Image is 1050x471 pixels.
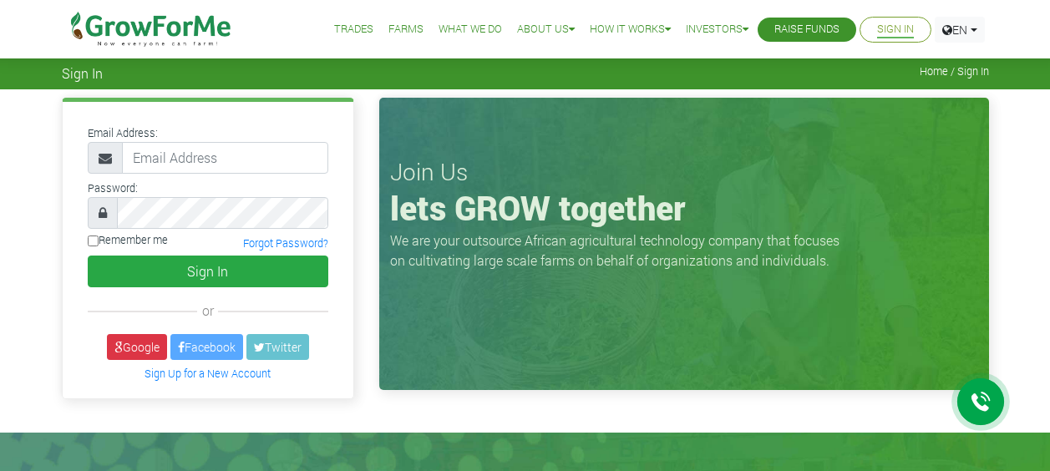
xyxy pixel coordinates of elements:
a: How it Works [590,21,671,38]
input: Remember me [88,235,99,246]
button: Sign In [88,256,328,287]
a: Farms [388,21,424,38]
a: Raise Funds [774,21,839,38]
h3: Join Us [390,158,978,186]
a: Google [107,334,167,360]
h1: lets GROW together [390,188,978,228]
a: Sign In [877,21,914,38]
label: Password: [88,180,138,196]
label: Email Address: [88,125,158,141]
a: Trades [334,21,373,38]
input: Email Address [122,142,328,174]
a: About Us [517,21,575,38]
a: EN [935,17,985,43]
a: Investors [686,21,748,38]
span: Home / Sign In [920,65,989,78]
a: What We Do [439,21,502,38]
label: Remember me [88,232,168,248]
span: Sign In [62,65,103,81]
a: Forgot Password? [243,236,328,250]
a: Sign Up for a New Account [145,367,271,380]
div: or [88,301,328,321]
p: We are your outsource African agricultural technology company that focuses on cultivating large s... [390,230,850,271]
